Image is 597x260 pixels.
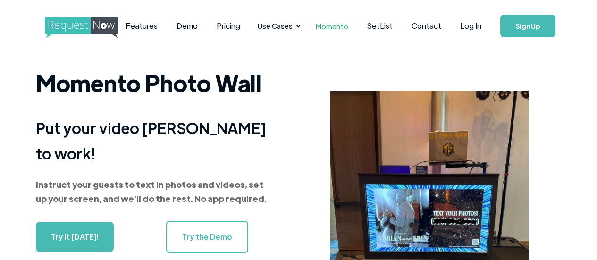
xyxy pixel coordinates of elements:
[402,11,451,41] a: Contact
[207,11,250,41] a: Pricing
[258,21,293,31] div: Use Cases
[306,12,358,40] a: Momento
[252,11,304,41] div: Use Cases
[45,17,136,38] img: requestnow logo
[36,179,267,204] strong: Instruct your guests to text in photos and videos, set up your screen, and we'll do the rest. No ...
[36,64,272,101] h1: Momento Photo Wall
[358,11,402,41] a: SetList
[36,222,114,252] a: Try it [DATE]!
[45,17,92,35] a: home
[451,9,491,42] a: Log In
[166,221,248,253] a: Try the Demo
[116,11,167,41] a: Features
[36,118,266,163] strong: Put your video [PERSON_NAME] to work!
[500,15,555,37] a: Sign Up
[167,11,207,41] a: Demo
